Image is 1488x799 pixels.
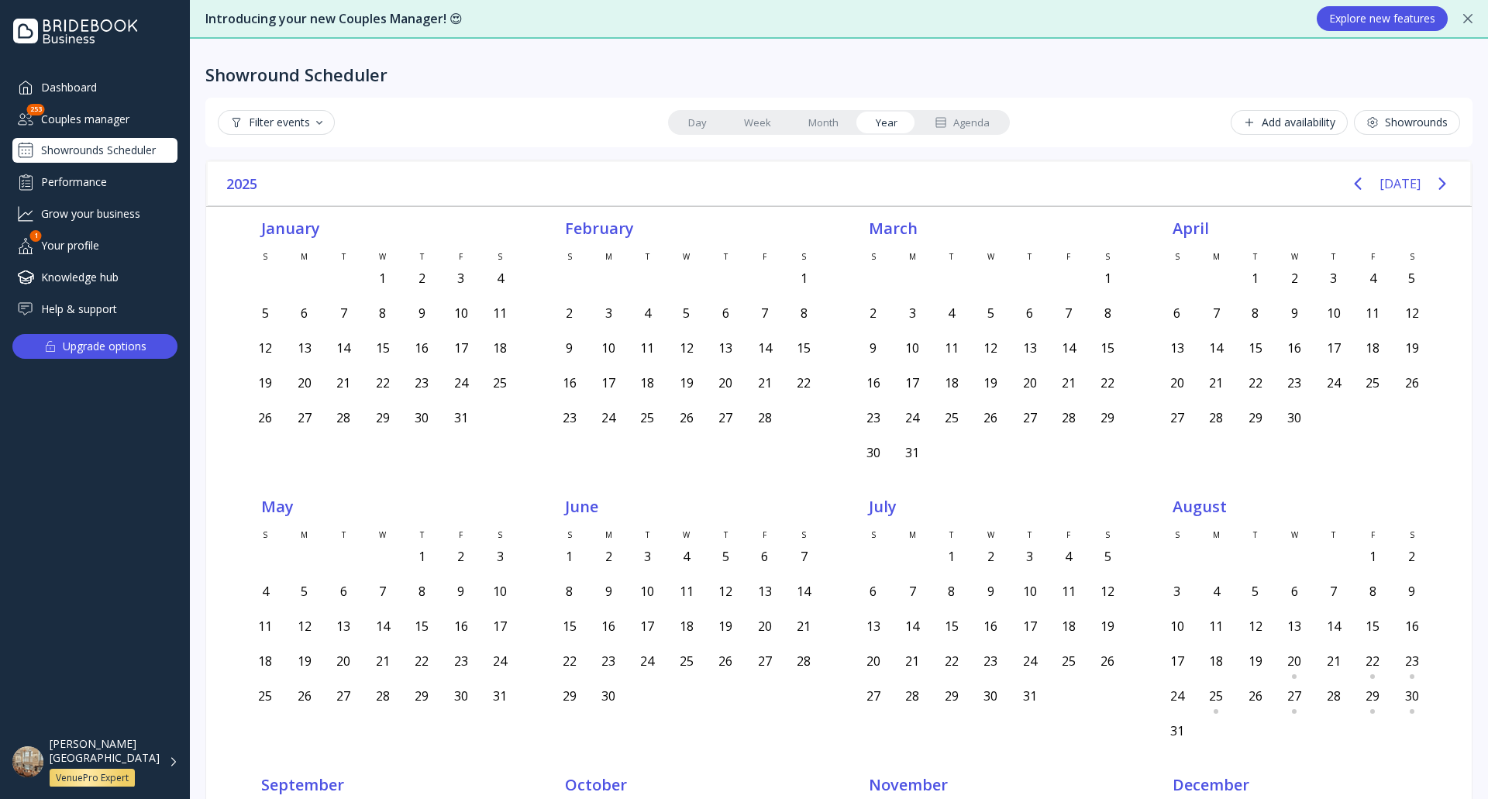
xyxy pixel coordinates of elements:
[1057,615,1080,638] div: Friday, July 18, 2025
[1400,649,1424,673] div: Saturday, August 23, 2025
[558,336,581,360] div: Sunday, February 9, 2025
[1204,336,1228,360] div: Monday, April 14, 2025
[332,406,355,429] div: Tuesday, January 28, 2025
[753,336,777,360] div: Friday, February 14, 2025
[1166,371,1189,394] div: Sunday, April 20, 2025
[1244,580,1267,603] div: Tuesday, August 5, 2025
[253,301,277,325] div: Sunday, January 5, 2025
[293,649,316,673] div: Monday, May 19, 2025
[1243,116,1335,129] div: Add availability
[558,615,581,638] div: Sunday, June 15, 2025
[940,371,963,394] div: Tuesday, March 18, 2025
[449,684,473,708] div: Friday, May 30, 2025
[12,296,177,322] a: Help & support
[1057,545,1080,568] div: Friday, July 4, 2025
[558,649,581,673] div: Sunday, June 22, 2025
[1400,267,1424,290] div: Saturday, April 5, 2025
[792,301,815,325] div: Saturday, February 8, 2025
[402,250,441,263] div: T
[293,371,316,394] div: Monday, January 20, 2025
[12,138,177,163] a: Showrounds Scheduler
[1354,110,1460,135] button: Showrounds
[1361,580,1384,603] div: Friday, August 8, 2025
[792,371,815,394] div: Saturday, February 22, 2025
[332,684,355,708] div: Tuesday, May 27, 2025
[449,615,473,638] div: Friday, May 16, 2025
[635,649,659,673] div: Tuesday, June 24, 2025
[226,172,260,195] span: 2025
[935,115,990,130] div: Agenda
[12,74,177,100] div: Dashboard
[332,649,355,673] div: Tuesday, May 20, 2025
[488,371,511,394] div: Saturday, January 25, 2025
[675,580,698,603] div: Wednesday, June 11, 2025
[1322,684,1345,708] div: Thursday, August 28, 2025
[449,545,473,568] div: Friday, May 2, 2025
[862,649,885,673] div: Sunday, July 20, 2025
[979,615,1002,638] div: Wednesday, July 16, 2025
[371,406,394,429] div: Wednesday, January 29, 2025
[558,371,581,394] div: Sunday, February 16, 2025
[246,250,284,263] div: S
[1283,649,1306,673] div: Wednesday, August 20, 2025
[1204,649,1228,673] div: Monday, August 18, 2025
[253,649,277,673] div: Sunday, May 18, 2025
[1204,301,1228,325] div: Monday, April 7, 2025
[597,545,620,568] div: Monday, June 2, 2025
[253,336,277,360] div: Sunday, January 12, 2025
[12,334,177,359] button: Upgrade options
[1283,615,1306,638] div: Wednesday, August 13, 2025
[979,580,1002,603] div: Wednesday, July 9, 2025
[979,684,1002,708] div: Wednesday, July 30, 2025
[1057,301,1080,325] div: Friday, March 7, 2025
[1166,719,1189,742] div: Sunday, August 31, 2025
[1322,615,1345,638] div: Thursday, August 14, 2025
[979,545,1002,568] div: Wednesday, July 2, 2025
[1342,168,1373,199] button: Previous page
[12,106,177,132] a: Couples manager253
[12,169,177,195] div: Performance
[1361,615,1384,638] div: Friday, August 15, 2025
[862,615,885,638] div: Sunday, July 13, 2025
[628,250,666,263] div: T
[706,250,745,263] div: T
[1244,615,1267,638] div: Tuesday, August 12, 2025
[332,371,355,394] div: Tuesday, January 21, 2025
[1204,580,1228,603] div: Monday, August 4, 2025
[869,219,1112,250] div: March
[1244,406,1267,429] div: Tuesday, April 29, 2025
[589,250,628,263] div: M
[714,615,737,638] div: Thursday, June 19, 2025
[1322,371,1345,394] div: Thursday, April 24, 2025
[753,615,777,638] div: Friday, June 20, 2025
[753,545,777,568] div: Friday, June 6, 2025
[27,104,45,115] div: 253
[940,406,963,429] div: Tuesday, March 25, 2025
[714,545,737,568] div: Thursday, June 5, 2025
[12,201,177,226] div: Grow your business
[332,336,355,360] div: Tuesday, January 14, 2025
[558,406,581,429] div: Sunday, February 23, 2025
[1322,580,1345,603] div: Thursday, August 7, 2025
[635,371,659,394] div: Tuesday, February 18, 2025
[792,336,815,360] div: Saturday, February 15, 2025
[1361,301,1384,325] div: Friday, April 11, 2025
[1361,684,1384,708] div: Friday, August 29, 2025
[12,264,177,290] div: Knowledge hub
[597,580,620,603] div: Monday, June 9, 2025
[1166,301,1189,325] div: Sunday, April 6, 2025
[940,615,963,638] div: Tuesday, July 15, 2025
[862,580,885,603] div: Sunday, July 6, 2025
[635,580,659,603] div: Tuesday, June 10, 2025
[205,10,1301,28] div: Introducing your new Couples Manager! 😍
[1018,580,1042,603] div: Thursday, July 10, 2025
[371,267,394,290] div: Wednesday, January 1, 2025
[324,250,363,263] div: T
[449,371,473,394] div: Friday, January 24, 2025
[449,336,473,360] div: Friday, January 17, 2025
[753,580,777,603] div: Friday, June 13, 2025
[488,580,511,603] div: Saturday, May 10, 2025
[449,301,473,325] div: Friday, January 10, 2025
[792,267,815,290] div: Saturday, February 1, 2025
[1018,301,1042,325] div: Thursday, March 6, 2025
